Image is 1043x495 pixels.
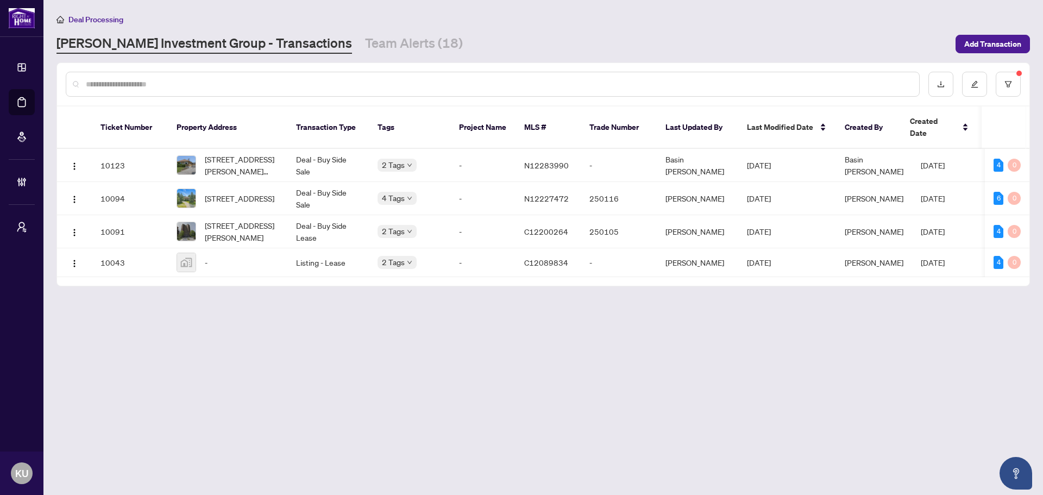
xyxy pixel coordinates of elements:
[921,160,945,170] span: [DATE]
[287,182,369,215] td: Deal - Buy Side Sale
[369,106,450,149] th: Tags
[747,258,771,267] span: [DATE]
[581,215,657,248] td: 250105
[747,121,813,133] span: Last Modified Date
[205,220,279,243] span: [STREET_ADDRESS][PERSON_NAME]
[956,35,1030,53] button: Add Transaction
[450,149,516,182] td: -
[937,80,945,88] span: download
[382,225,405,237] span: 2 Tags
[66,156,83,174] button: Logo
[287,106,369,149] th: Transaction Type
[657,106,738,149] th: Last Updated By
[92,248,168,277] td: 10043
[524,227,568,236] span: C12200264
[287,215,369,248] td: Deal - Buy Side Lease
[92,182,168,215] td: 10094
[9,8,35,28] img: logo
[68,15,123,24] span: Deal Processing
[365,34,463,54] a: Team Alerts (18)
[1000,457,1032,490] button: Open asap
[524,160,569,170] span: N12283990
[205,256,208,268] span: -
[836,106,901,149] th: Created By
[70,259,79,268] img: Logo
[56,16,64,23] span: home
[382,256,405,268] span: 2 Tags
[657,182,738,215] td: [PERSON_NAME]
[177,156,196,174] img: thumbnail-img
[70,162,79,171] img: Logo
[205,192,274,204] span: [STREET_ADDRESS]
[581,248,657,277] td: -
[994,225,1003,238] div: 4
[747,193,771,203] span: [DATE]
[657,248,738,277] td: [PERSON_NAME]
[70,228,79,237] img: Logo
[287,248,369,277] td: Listing - Lease
[524,193,569,203] span: N12227472
[177,189,196,208] img: thumbnail-img
[1008,159,1021,172] div: 0
[581,182,657,215] td: 250116
[996,72,1021,97] button: filter
[407,229,412,234] span: down
[287,149,369,182] td: Deal - Buy Side Sale
[168,106,287,149] th: Property Address
[516,106,581,149] th: MLS #
[15,466,28,481] span: KU
[845,227,903,236] span: [PERSON_NAME]
[382,159,405,171] span: 2 Tags
[1004,80,1012,88] span: filter
[994,192,1003,205] div: 6
[450,182,516,215] td: -
[1008,256,1021,269] div: 0
[92,215,168,248] td: 10091
[1008,192,1021,205] div: 0
[921,193,945,203] span: [DATE]
[177,253,196,272] img: thumbnail-img
[971,80,978,88] span: edit
[66,190,83,207] button: Logo
[921,227,945,236] span: [DATE]
[657,215,738,248] td: [PERSON_NAME]
[1008,225,1021,238] div: 0
[450,215,516,248] td: -
[845,154,903,176] span: Basin [PERSON_NAME]
[581,149,657,182] td: -
[382,192,405,204] span: 4 Tags
[962,72,987,97] button: edit
[407,162,412,168] span: down
[16,222,27,233] span: user-switch
[66,223,83,240] button: Logo
[450,248,516,277] td: -
[994,159,1003,172] div: 4
[845,258,903,267] span: [PERSON_NAME]
[407,196,412,201] span: down
[56,34,352,54] a: [PERSON_NAME] Investment Group - Transactions
[845,193,903,203] span: [PERSON_NAME]
[921,258,945,267] span: [DATE]
[92,106,168,149] th: Ticket Number
[910,115,956,139] span: Created Date
[66,254,83,271] button: Logo
[524,258,568,267] span: C12089834
[450,106,516,149] th: Project Name
[657,149,738,182] td: Basin [PERSON_NAME]
[70,195,79,204] img: Logo
[994,256,1003,269] div: 4
[964,35,1021,53] span: Add Transaction
[928,72,953,97] button: download
[747,227,771,236] span: [DATE]
[901,106,977,149] th: Created Date
[205,153,279,177] span: [STREET_ADDRESS][PERSON_NAME][PERSON_NAME]
[581,106,657,149] th: Trade Number
[747,160,771,170] span: [DATE]
[407,260,412,265] span: down
[92,149,168,182] td: 10123
[738,106,836,149] th: Last Modified Date
[177,222,196,241] img: thumbnail-img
